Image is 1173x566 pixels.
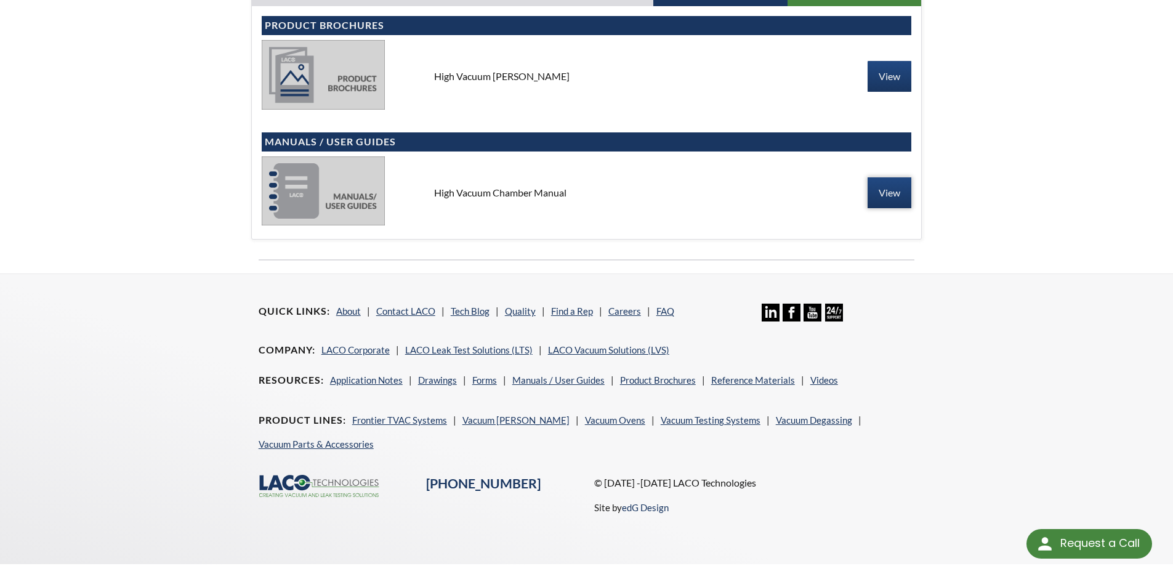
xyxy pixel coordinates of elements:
[352,414,447,426] a: Frontier TVAC Systems
[259,305,330,318] h4: Quick Links
[868,177,911,208] a: View
[548,344,669,355] a: LACO Vacuum Solutions (LVS)
[259,344,315,357] h4: Company
[505,305,536,317] a: Quality
[585,414,645,426] a: Vacuum Ovens
[426,475,541,491] a: [PHONE_NUMBER]
[405,344,533,355] a: LACO Leak Test Solutions (LTS)
[551,305,593,317] a: Find a Rep
[1035,534,1055,554] img: round button
[661,414,760,426] a: Vacuum Testing Systems
[259,374,324,387] h4: Resources
[376,305,435,317] a: Contact LACO
[462,414,570,426] a: Vacuum [PERSON_NAME]
[424,70,749,83] div: High Vacuum [PERSON_NAME]
[594,475,915,491] p: © [DATE] -[DATE] LACO Technologies
[418,374,457,386] a: Drawings
[330,374,403,386] a: Application Notes
[472,374,497,386] a: Forms
[424,186,749,200] div: High Vacuum Chamber Manual
[622,502,669,513] a: edG Design
[451,305,490,317] a: Tech Blog
[776,414,852,426] a: Vacuum Degassing
[608,305,641,317] a: Careers
[262,156,385,225] img: manuals-58eb83dcffeb6bffe51ad23c0c0dc674bfe46cf1c3d14eaecd86c55f24363f1d.jpg
[1026,529,1152,559] div: Request a Call
[262,40,385,109] img: product_brochures-81b49242bb8394b31c113ade466a77c846893fb1009a796a1a03a1a1c57cbc37.jpg
[336,305,361,317] a: About
[868,61,911,92] a: View
[620,374,696,386] a: Product Brochures
[825,304,843,321] img: 24/7 Support Icon
[825,312,843,323] a: 24/7 Support
[1060,529,1140,557] div: Request a Call
[265,19,909,32] h4: Product Brochures
[810,374,838,386] a: Videos
[265,135,909,148] h4: Manuals / User Guides
[259,439,374,450] a: Vacuum Parts & Accessories
[594,500,669,515] p: Site by
[711,374,795,386] a: Reference Materials
[259,414,346,427] h4: Product Lines
[656,305,674,317] a: FAQ
[512,374,605,386] a: Manuals / User Guides
[321,344,390,355] a: LACO Corporate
